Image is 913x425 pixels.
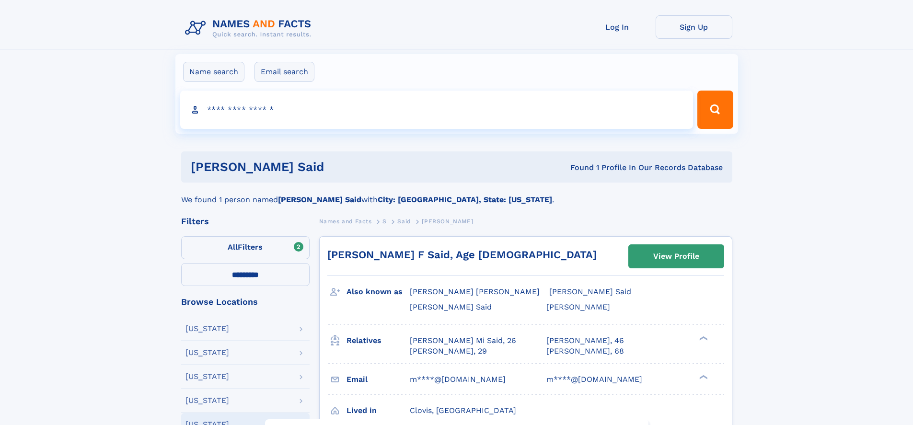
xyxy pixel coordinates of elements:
h1: [PERSON_NAME] Said [191,161,447,173]
span: [PERSON_NAME] [422,218,473,225]
div: Filters [181,217,310,226]
a: Said [397,215,411,227]
a: S [382,215,387,227]
h3: Also known as [347,284,410,300]
div: [US_STATE] [185,373,229,380]
input: search input [180,91,693,129]
button: Search Button [697,91,733,129]
a: Sign Up [656,15,732,39]
label: Email search [254,62,314,82]
label: Filters [181,236,310,259]
img: Logo Names and Facts [181,15,319,41]
div: ❯ [697,374,708,380]
div: ❯ [697,335,708,341]
div: [US_STATE] [185,349,229,356]
h3: Email [347,371,410,388]
h3: Lived in [347,402,410,419]
a: Log In [579,15,656,39]
label: Name search [183,62,244,82]
a: View Profile [629,245,724,268]
a: Names and Facts [319,215,372,227]
span: [PERSON_NAME] Said [410,302,492,311]
div: [US_STATE] [185,397,229,404]
div: View Profile [653,245,699,267]
span: [PERSON_NAME] Said [549,287,631,296]
h3: Relatives [347,333,410,349]
span: Said [397,218,411,225]
span: [PERSON_NAME] [PERSON_NAME] [410,287,540,296]
a: [PERSON_NAME], 29 [410,346,487,356]
span: [PERSON_NAME] [546,302,610,311]
div: Found 1 Profile In Our Records Database [447,162,723,173]
b: [PERSON_NAME] Said [278,195,361,204]
a: [PERSON_NAME], 68 [546,346,624,356]
a: [PERSON_NAME] F Said, Age [DEMOGRAPHIC_DATA] [327,249,597,261]
span: Clovis, [GEOGRAPHIC_DATA] [410,406,516,415]
div: [US_STATE] [185,325,229,333]
a: [PERSON_NAME] Mi Said, 26 [410,335,516,346]
div: Browse Locations [181,298,310,306]
div: We found 1 person named with . [181,183,732,206]
a: [PERSON_NAME], 46 [546,335,624,346]
b: City: [GEOGRAPHIC_DATA], State: [US_STATE] [378,195,552,204]
span: All [228,242,238,252]
span: S [382,218,387,225]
